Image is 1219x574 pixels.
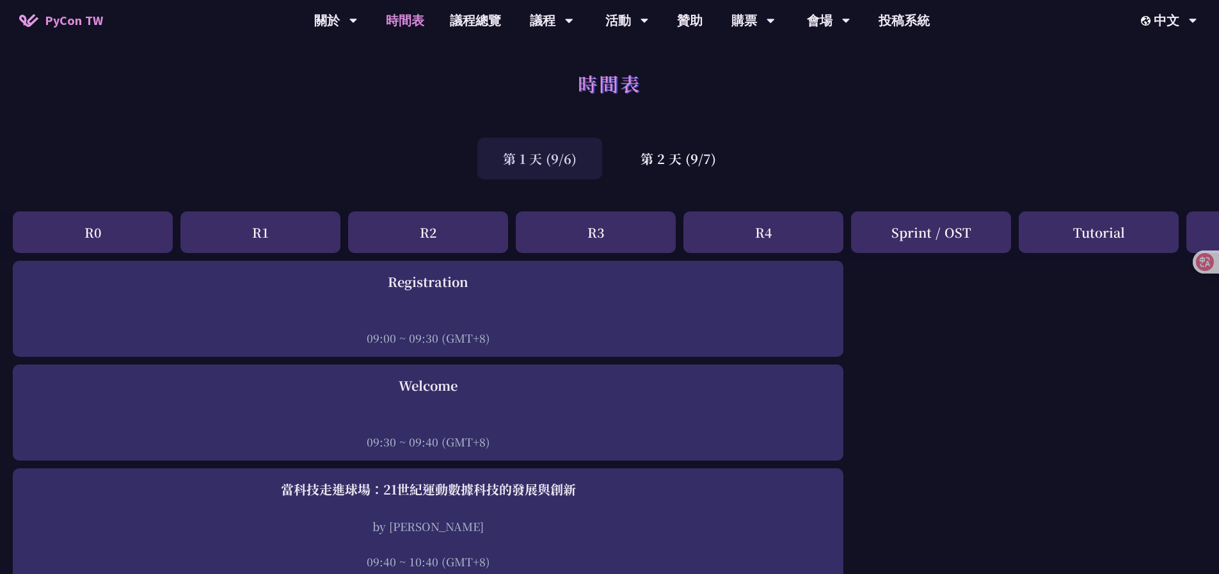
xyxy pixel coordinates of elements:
div: R2 [348,211,508,253]
img: Locale Icon [1141,16,1154,26]
div: 第 2 天 (9/7) [615,138,742,179]
a: 當科技走進球場：21世紀運動數據科技的發展與創新 by [PERSON_NAME] 09:40 ~ 10:40 (GMT+8) [19,480,837,570]
div: 第 1 天 (9/6) [477,138,602,179]
img: Home icon of PyCon TW 2025 [19,14,38,27]
div: Sprint / OST [851,211,1011,253]
div: R3 [516,211,676,253]
div: Registration [19,272,837,291]
div: 09:40 ~ 10:40 (GMT+8) [19,553,837,570]
div: R1 [180,211,340,253]
div: R4 [683,211,843,253]
div: R0 [13,211,173,253]
div: Welcome [19,376,837,395]
div: 09:00 ~ 09:30 (GMT+8) [19,330,837,346]
a: PyCon TW [6,4,116,37]
h1: 時間表 [578,64,641,102]
div: 當科技走進球場：21世紀運動數據科技的發展與創新 [19,480,837,499]
div: 09:30 ~ 09:40 (GMT+8) [19,434,837,450]
div: Tutorial [1019,211,1179,253]
div: by [PERSON_NAME] [19,518,837,534]
span: PyCon TW [45,11,103,30]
